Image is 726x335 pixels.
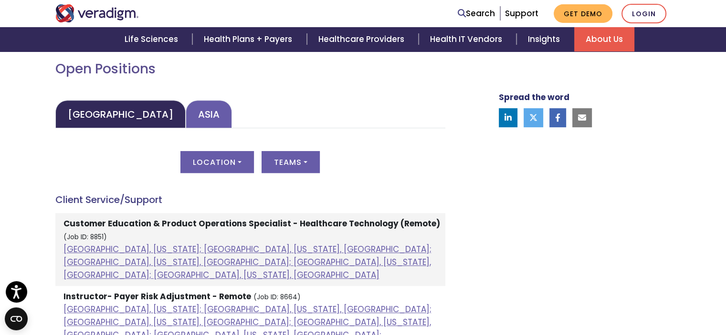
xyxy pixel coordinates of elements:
[63,244,431,281] a: [GEOGRAPHIC_DATA], [US_STATE]; [GEOGRAPHIC_DATA], [US_STATE], [GEOGRAPHIC_DATA]; [GEOGRAPHIC_DATA...
[458,7,495,20] a: Search
[55,61,445,77] h2: Open Positions
[621,4,666,23] a: Login
[186,100,232,128] a: Asia
[253,293,301,302] small: (Job ID: 8664)
[192,27,306,51] a: Health Plans + Payers
[5,307,28,330] button: Open CMP widget
[554,4,612,23] a: Get Demo
[63,218,440,229] strong: Customer Education & Product Operations Specialist - Healthcare Technology (Remote)
[55,4,139,22] img: Veradigm logo
[505,8,538,19] a: Support
[55,100,186,128] a: [GEOGRAPHIC_DATA]
[55,194,445,205] h4: Client Service/Support
[63,291,251,302] strong: Instructor- Payer Risk Adjustment - Remote
[63,233,107,242] small: (Job ID: 8851)
[419,27,516,51] a: Health IT Vendors
[113,27,192,51] a: Life Sciences
[307,27,419,51] a: Healthcare Providers
[516,27,574,51] a: Insights
[499,91,569,103] strong: Spread the word
[262,151,320,173] button: Teams
[574,27,634,51] a: About Us
[180,151,254,173] button: Location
